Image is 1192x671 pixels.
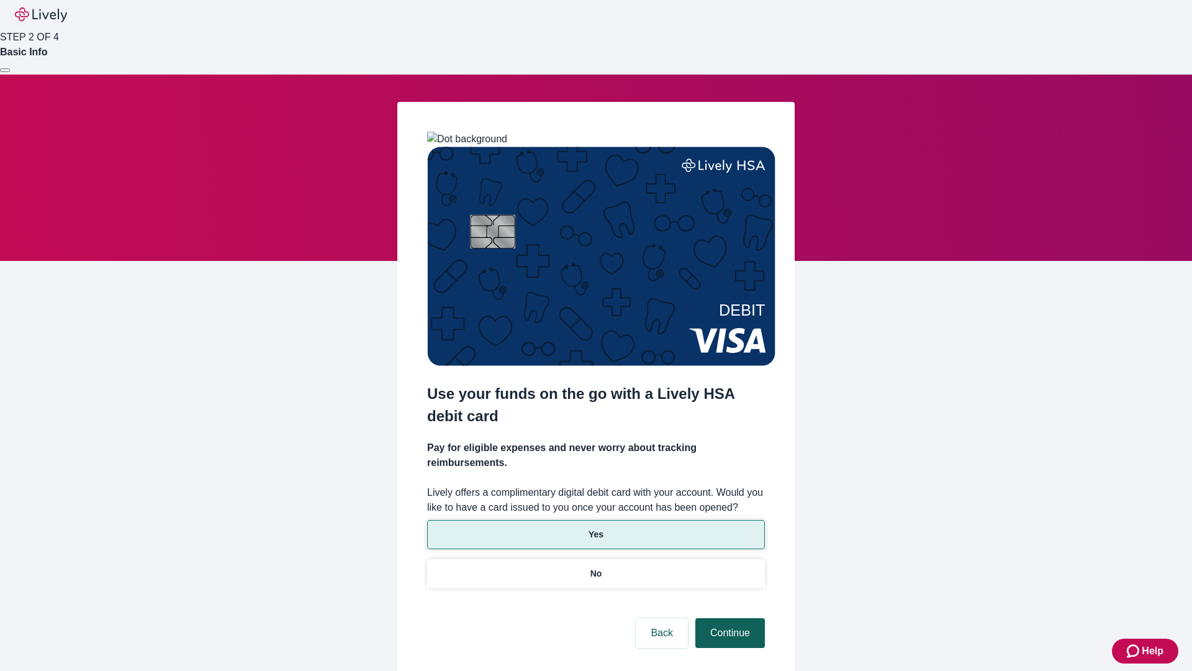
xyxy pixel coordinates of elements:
[695,618,765,648] button: Continue
[427,559,765,588] button: No
[427,485,765,515] label: Lively offers a complimentary digital debit card with your account. Would you like to have a card...
[427,147,775,366] img: Debit card
[427,440,765,470] h4: Pay for eligible expenses and never worry about tracking reimbursements.
[589,528,603,541] p: Yes
[427,132,507,147] img: Dot background
[636,618,688,648] button: Back
[427,520,765,549] button: Yes
[1127,644,1142,659] svg: Zendesk support icon
[15,7,67,22] img: Lively
[590,567,602,580] p: No
[1142,644,1163,659] span: Help
[1112,639,1178,664] button: Zendesk support iconHelp
[427,383,765,427] h2: Use your funds on the go with a Lively HSA debit card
